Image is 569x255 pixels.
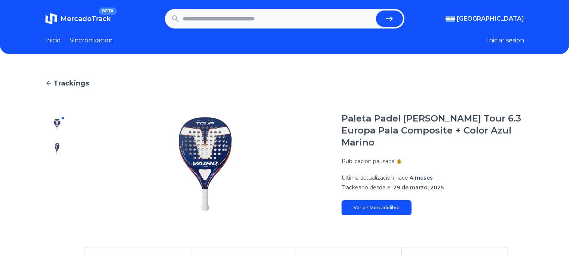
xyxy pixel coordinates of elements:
p: Publicacion pausada [342,157,395,165]
a: Trackings [45,78,524,88]
img: Argentina [446,16,455,22]
a: Sincronizacion [70,36,113,45]
button: Iniciar sesion [487,36,524,45]
h1: Paleta Padel [PERSON_NAME] Tour 6.3 Europa Pala Composite + Color Azul Marino [342,112,524,148]
button: [GEOGRAPHIC_DATA] [446,14,524,23]
span: Trackings [53,78,89,88]
a: Inicio [45,36,61,45]
span: Ultima actualizacion hace [342,174,408,181]
span: 4 meses [410,174,433,181]
a: Ver en Mercadolibre [342,200,412,215]
span: BETA [99,7,116,15]
span: 29 de marzo, 2025 [393,184,444,191]
img: MercadoTrack [45,13,57,25]
span: [GEOGRAPHIC_DATA] [457,14,524,23]
img: Paleta Padel Vairo Tour 6.3 Europa Pala Composite + Color Azul Marino [51,118,63,130]
img: Paleta Padel Vairo Tour 6.3 Europa Pala Composite + Color Azul Marino [51,142,63,154]
a: MercadoTrackBETA [45,13,111,25]
span: Trackeado desde el [342,184,392,191]
img: Paleta Padel Vairo Tour 6.3 Europa Pala Composite + Color Azul Marino [84,112,327,215]
span: MercadoTrack [60,15,111,23]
